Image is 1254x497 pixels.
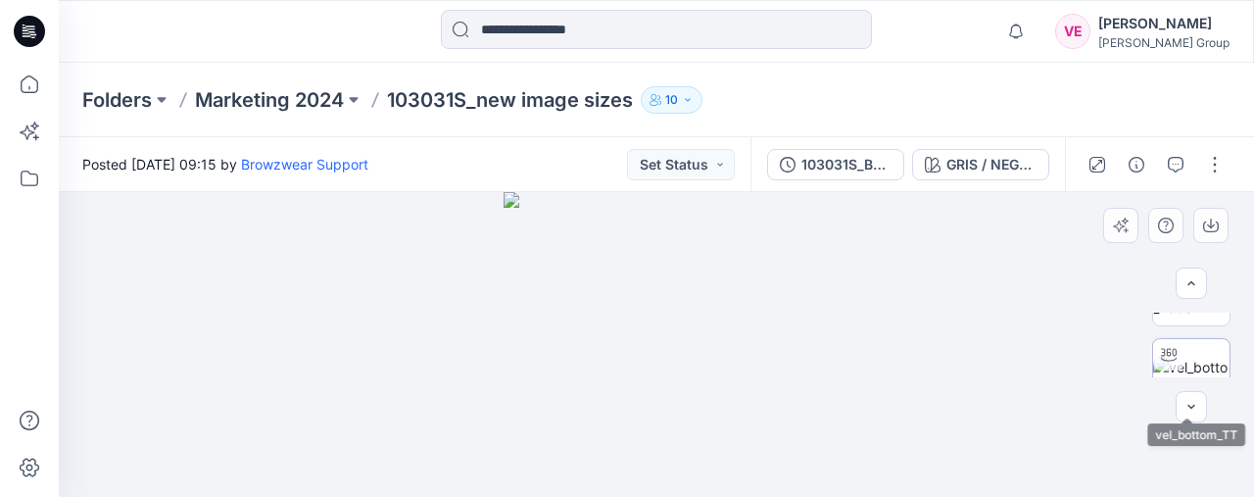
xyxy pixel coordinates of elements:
[946,154,1037,175] div: GRIS / NEGRO - 08/00
[82,154,368,174] span: Posted [DATE] 09:15 by
[801,154,892,175] div: 103031S_BW_V2
[1055,14,1090,49] div: VE
[1098,12,1230,35] div: [PERSON_NAME]
[387,86,633,114] p: 103031S_new image sizes
[912,149,1049,180] button: GRIS / NEGRO - 08/00
[1121,149,1152,180] button: Details
[82,86,152,114] a: Folders
[504,192,808,497] img: eyJhbGciOiJIUzI1NiIsImtpZCI6IjAiLCJzbHQiOiJzZXMiLCJ0eXAiOiJKV1QifQ.eyJkYXRhIjp7InR5cGUiOiJzdG9yYW...
[665,89,678,111] p: 10
[641,86,702,114] button: 10
[195,86,344,114] a: Marketing 2024
[1098,35,1230,50] div: [PERSON_NAME] Group
[767,149,904,180] button: 103031S_BW_V2
[241,156,368,173] a: Browzwear Support
[1153,357,1230,398] img: vel_bottom_TT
